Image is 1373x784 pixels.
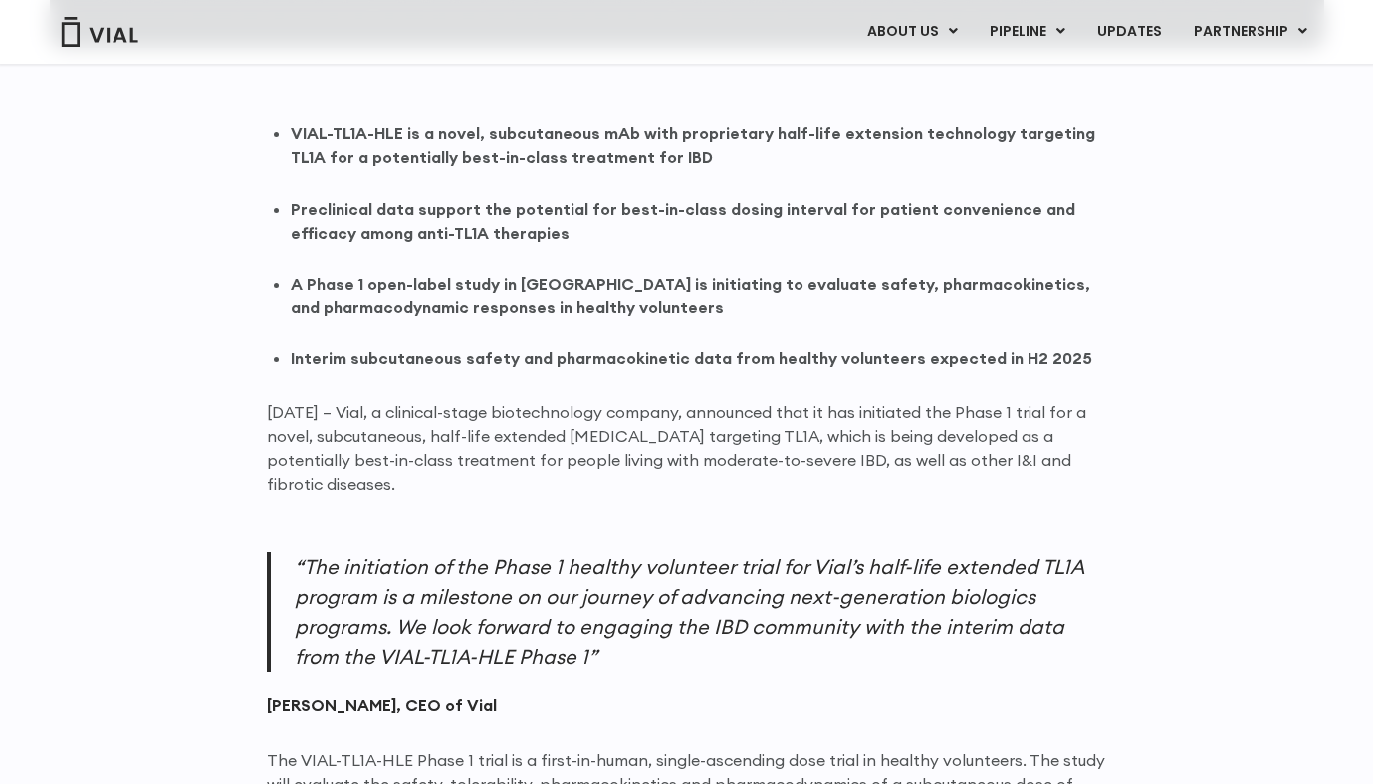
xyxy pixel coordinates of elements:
[851,15,973,49] a: ABOUT USMenu Toggle
[267,400,1107,495] p: [DATE] – Vial, a clinical-stage biotechnology company, announced that it has initiated the Phase ...
[1178,15,1323,49] a: PARTNERSHIPMenu Toggle
[291,348,1092,368] strong: Interim subcutaneous safety and pharmacokinetic data from healthy volunteers expected in H2 2025
[974,15,1080,49] a: PIPELINEMenu Toggle
[267,695,1107,717] cite: [PERSON_NAME], CEO of Vial
[1081,15,1177,49] a: UPDATES
[60,17,139,47] img: Vial Logo
[291,123,1095,167] strong: VIAL-TL1A-HLE is a novel, subcutaneous mAb with proprietary half-life extension technology target...
[291,199,1075,243] strong: Preclinical data support the potential for best-in-class dosing interval for patient convenience ...
[267,552,1107,672] p: “The initiation of the Phase 1 healthy volunteer trial for Vial’s half-life extended TL1A program...
[291,274,1090,317] strong: A Phase 1 open-label study in [GEOGRAPHIC_DATA] is initiating to evaluate safety, pharmacokinetic...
